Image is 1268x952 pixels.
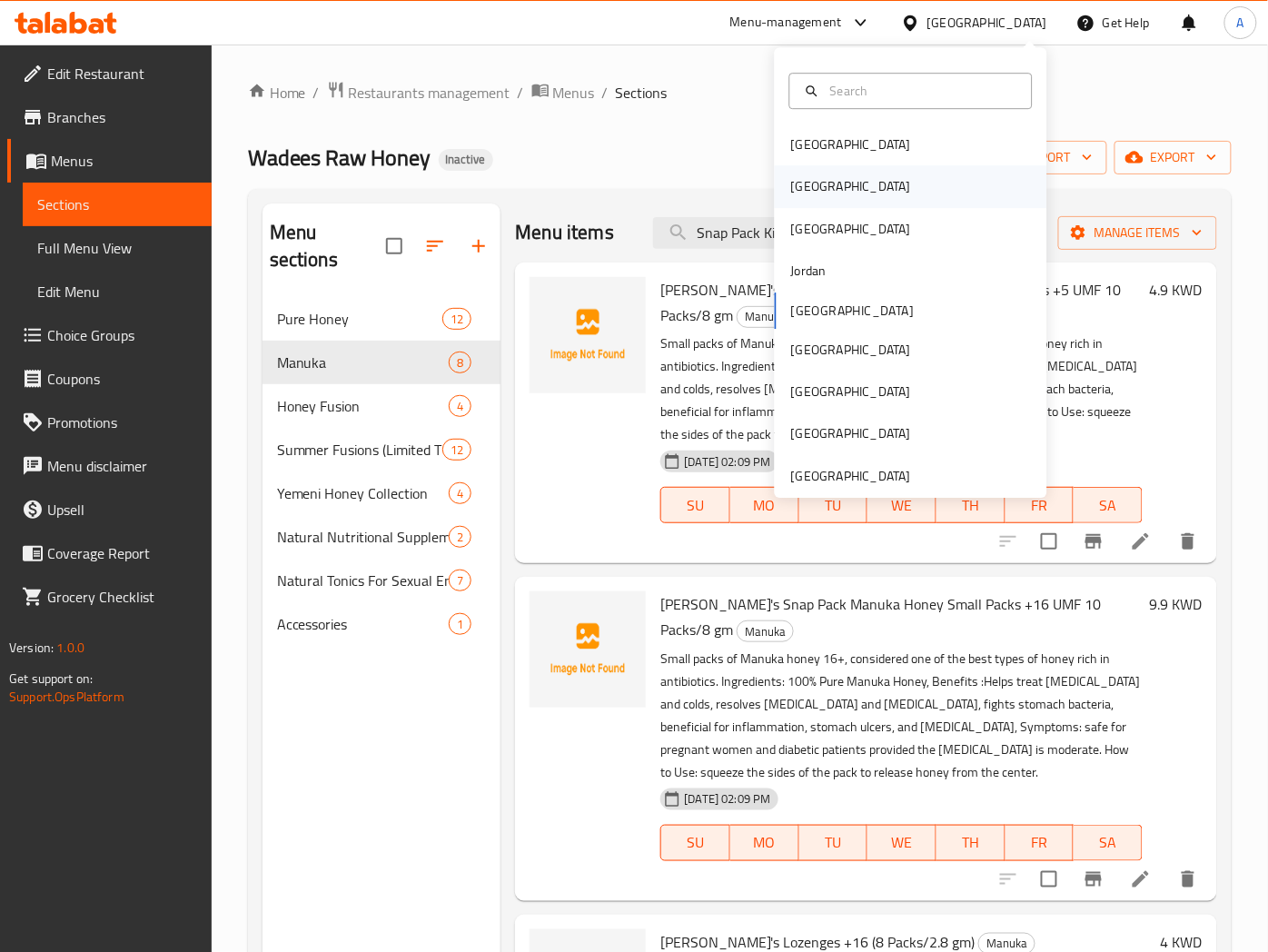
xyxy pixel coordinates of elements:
div: Inactive [439,149,493,171]
span: Honey Fusion [277,395,450,417]
span: import [1005,146,1093,169]
div: [GEOGRAPHIC_DATA] [791,382,911,402]
span: 1.0.0 [56,636,84,659]
span: Grocery Checklist [47,586,197,608]
button: TU [799,825,868,861]
a: Full Menu View [23,226,212,270]
span: FR [1013,829,1067,856]
a: Coupons [7,357,212,401]
input: Search [823,81,1021,101]
div: Manuka [277,352,450,373]
span: TU [807,492,861,519]
li: / [313,82,320,104]
div: Jordan [791,261,827,281]
a: Menus [7,139,212,183]
a: Upsell [7,488,212,531]
button: MO [730,825,799,861]
div: Pure Honey12 [263,297,501,341]
a: Sections [23,183,212,226]
span: Sort sections [413,224,457,268]
li: / [518,82,524,104]
a: Menu disclaimer [7,444,212,488]
span: Menus [553,82,595,104]
div: [GEOGRAPHIC_DATA] [791,340,911,360]
a: Menus [531,81,595,104]
span: Coupons [47,368,197,390]
span: Inactive [439,152,493,167]
span: Manage items [1073,222,1203,244]
div: [GEOGRAPHIC_DATA] [791,177,911,197]
span: Wadees Raw Honey [248,137,431,178]
span: 12 [443,441,471,459]
span: Select to update [1030,860,1068,898]
a: Home [248,82,306,104]
div: [GEOGRAPHIC_DATA] [791,134,911,154]
button: Add section [457,224,500,268]
a: Edit menu item [1130,868,1152,890]
a: Restaurants management [327,81,510,104]
span: Sections [616,82,668,104]
span: Sections [37,193,197,215]
div: Accessories1 [263,602,501,646]
img: Haddrell's Snap Pack Manuka Honey Small Packs +16 UMF 10 Packs/8 gm [530,591,646,708]
h6: 9.9 KWD [1150,591,1203,617]
button: Branch-specific-item [1072,520,1115,563]
div: items [449,482,471,504]
div: items [449,613,471,635]
span: Menu disclaimer [47,455,197,477]
button: FR [1005,825,1075,861]
nav: breadcrumb [248,81,1232,104]
span: SA [1081,829,1135,856]
nav: Menu sections [263,290,501,653]
span: SU [669,829,723,856]
div: Manuka8 [263,341,501,384]
div: Yemeni Honey Collection [277,482,450,504]
a: Promotions [7,401,212,444]
span: Edit Menu [37,281,197,302]
div: items [449,570,471,591]
span: Version: [9,636,54,659]
span: WE [875,492,929,519]
span: FR [1013,492,1067,519]
span: Pure Honey [277,308,443,330]
span: 4 [450,398,471,415]
a: Edit Menu [23,270,212,313]
span: Manuka [738,621,793,642]
span: Menus [51,150,197,172]
span: Natural Tonics For Sexual Energy [277,570,450,591]
button: import [991,141,1107,174]
button: delete [1166,520,1210,563]
span: export [1129,146,1217,169]
div: items [449,526,471,548]
div: [GEOGRAPHIC_DATA] [791,466,911,486]
a: Choice Groups [7,313,212,357]
span: A [1237,13,1244,33]
button: TH [936,825,1005,861]
a: Support.OpsPlatform [9,685,124,709]
a: Grocery Checklist [7,575,212,619]
div: items [449,395,471,417]
span: TH [944,492,998,519]
span: Accessories [277,613,450,635]
span: Branches [47,106,197,128]
button: MO [730,487,799,523]
button: WE [867,825,936,861]
span: MO [738,492,792,519]
span: [PERSON_NAME]'s Snap Pack Kids Manuka Honey Small Packs +5 UMF 10 Packs/8 gm [660,276,1121,329]
span: Natural Nutritional Supplements [277,526,450,548]
span: 8 [450,354,471,372]
div: Summer Fusions (Limited Time)12 [263,428,501,471]
div: Yemeni Honey Collection4 [263,471,501,515]
div: items [442,439,471,461]
a: Edit menu item [1130,531,1152,552]
h6: 4.9 KWD [1150,277,1203,302]
span: Select to update [1030,522,1068,560]
img: Haddrell's Snap Pack Kids Manuka Honey Small Packs +5 UMF 10 Packs/8 gm [530,277,646,393]
button: SA [1074,487,1143,523]
div: Natural Tonics For Sexual Energy7 [263,559,501,602]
